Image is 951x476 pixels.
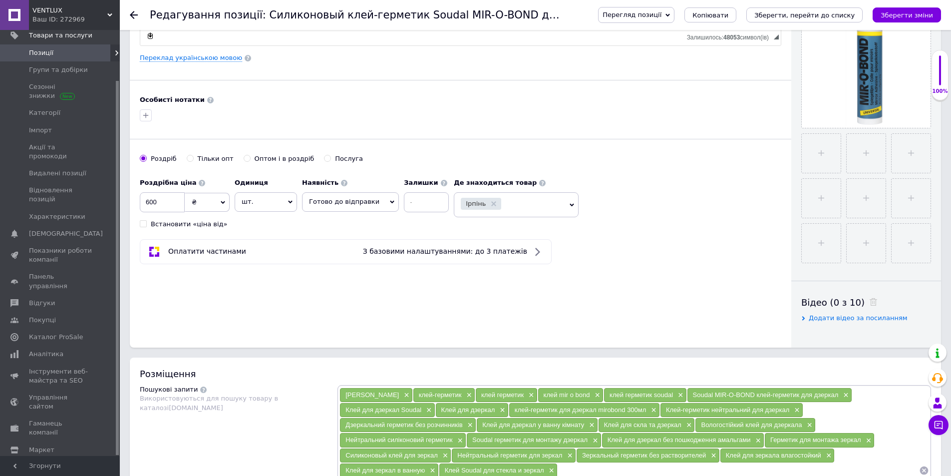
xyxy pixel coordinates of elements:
[30,119,611,129] li: приклеивание зеркал, также на неровных поверхностях
[10,38,43,46] strong: Свойства:
[140,179,196,186] b: Роздрібна ціна
[544,391,590,399] span: клей mir o bond
[454,179,537,186] b: Де знаходиться товар
[235,192,297,211] span: шт.
[774,34,779,39] span: Потягніть для зміни розмірів
[424,406,432,415] span: ×
[150,9,643,21] h1: Редагування позиції: Силиконовый клей-герметик Soudal MIR-O-BOND для зеркал 300 ml
[309,198,379,205] span: Готово до відправки
[29,333,83,342] span: Каталог ProSale
[140,368,931,380] div: Розміщення
[30,75,611,85] li: Не взаимодействует с серебряным слоем зеркал
[801,297,865,308] span: Відео (0 з 10)
[497,406,505,415] span: ×
[445,467,544,474] span: Клей Soudal для стекла и зеркал
[809,314,908,322] span: Додати відео за посиланням
[302,179,338,186] b: Наявність
[29,316,56,325] span: Покупці
[754,11,855,19] i: Зберегти, перейти до списку
[465,421,473,430] span: ×
[692,11,728,19] span: Копіювати
[29,246,92,264] span: Показники роботи компанії
[824,452,832,460] span: ×
[466,200,486,207] span: Ірпінь
[841,391,849,400] span: ×
[404,179,438,186] b: Залишки
[29,367,92,385] span: Інструменти веб-майстра та SEO
[145,30,156,41] a: Зробити резервну копію зараз
[29,419,92,437] span: Гаманець компанії
[363,247,527,255] span: З базовими налаштуваннями: до 3 платежів
[873,7,941,22] button: Зберегти зміни
[929,415,949,435] button: Чат з покупцем
[482,421,584,429] span: Клей для дзеркал у ванну кімнату
[547,467,555,475] span: ×
[29,31,92,40] span: Товари та послуги
[603,11,661,18] span: Перегляд позиції
[648,406,656,415] span: ×
[582,452,706,459] span: Зеркальный герметик без растворителей
[932,50,949,100] div: 100% Якість заповнення
[746,7,863,22] button: Зберегти, перейти до списку
[345,436,452,444] span: Нейтральний силіконовий герметик
[881,11,933,19] i: Зберегти зміни
[29,186,92,204] span: Відновлення позицій
[140,395,278,411] span: Використовуються для пошуку товару в каталозі [DOMAIN_NAME]
[345,467,425,474] span: Клей для зеркал в ванную
[792,406,800,415] span: ×
[30,85,611,96] li: Практически без запаха
[864,437,872,445] span: ×
[29,169,86,178] span: Видалені позиції
[235,179,268,186] b: Одиниця
[481,391,524,399] span: клей герметик
[455,437,463,445] span: ×
[345,452,438,459] span: Силиконовый клей для зеркал
[10,10,631,31] p: Химически нейтральный силиконовый клей-герметик для зеркал и стен. Не содержит растворителей, без...
[151,220,228,229] div: Встановити «ціна від»
[684,421,692,430] span: ×
[666,406,789,414] span: Клей-герметик нейтральний для дзеркал
[32,15,120,24] div: Ваш ID: 272969
[770,436,861,444] span: Герметик для монтажа зеркал
[345,391,399,399] span: [PERSON_NAME]
[608,436,751,444] span: Клей для дзеркал без пошкодження амальгами
[140,385,198,394] div: Пошукові запити
[565,452,573,460] span: ×
[29,229,103,238] span: [DEMOGRAPHIC_DATA]
[526,391,534,400] span: ×
[687,31,774,41] div: Кiлькiсть символiв
[457,452,562,459] span: Нейтральный герметик для зеркал
[10,103,52,111] strong: Применение:
[32,6,107,15] span: VENTLUX
[29,48,53,57] span: Позиції
[29,126,52,135] span: Імпорт
[726,452,821,459] span: Клей для зеркала влагостойкий
[932,88,948,95] div: 100%
[401,391,409,400] span: ×
[192,198,197,206] span: ₴
[427,467,435,475] span: ×
[198,154,234,163] div: Тільки опт
[604,421,681,429] span: Клей для скла та дзеркал
[404,192,449,212] input: -
[753,437,761,445] span: ×
[464,391,472,400] span: ×
[419,391,462,399] span: клей-герметик
[693,391,839,399] span: Soudal MIR-O-BOND клей-герметик для дзеркал
[675,391,683,400] span: ×
[140,54,242,62] a: Переклад українською мовою
[140,96,205,103] b: Особисті нотатки
[30,54,611,64] li: Отличная адгезия к распространенным строительным материалам: бетона, штукатурки, кирпича, керамик...
[345,406,421,414] span: Клей для дзеркал Soudal
[29,65,88,74] span: Групи та добірки
[255,154,315,163] div: Оптом і в роздріб
[30,64,611,75] li: Устойчив к воздействию влаги и широкому диапазону температур
[29,143,92,161] span: Акції та промокоди
[29,82,92,100] span: Сезонні знижки
[29,212,85,221] span: Характеристики
[708,452,716,460] span: ×
[29,299,55,308] span: Відгуки
[593,391,601,400] span: ×
[515,406,646,414] span: клей-герметик для дзеркал mirobond 300мл
[472,436,588,444] span: Soudal герметик для монтажу дзеркал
